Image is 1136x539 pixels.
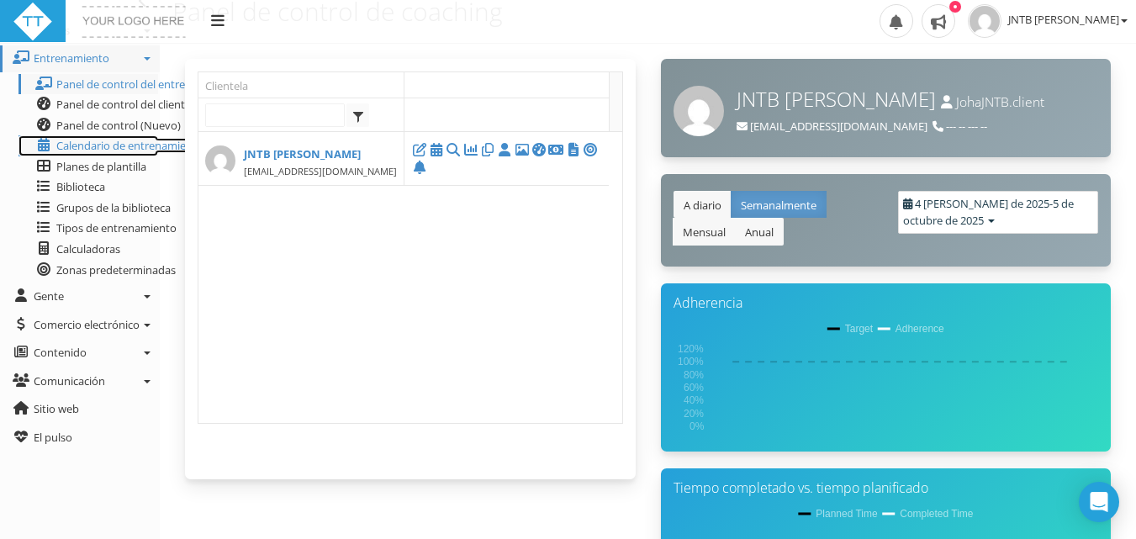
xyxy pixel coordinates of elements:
font: A diario [684,198,721,213]
img: c7a90ff32fe468a13be112e52831701b [968,4,1001,38]
span: seleccionar [348,104,369,126]
a: Notificaciones [411,160,428,175]
font: JNTB [PERSON_NAME] [737,85,936,113]
div: Open Intercom Messenger [1079,482,1119,522]
a: Calendario de entrenamiento [428,142,445,157]
font: Anual [745,225,774,240]
a: Archivos [479,142,496,157]
img: ttbadgewhite_48x48.png [13,2,53,42]
font: Tipos de entrenamiento [56,220,177,235]
a: Cuenta [547,142,564,157]
a: Calendario de entrenamiento [18,135,158,156]
text: 120% [678,343,704,355]
font: JNTB [PERSON_NAME] [1008,12,1119,27]
font: Calculadoras [56,241,120,256]
small: Nombre de usuario [941,92,1044,111]
font: Adherencia [674,293,742,312]
span: --- -- --- -- [946,119,987,134]
a: Panel de capacitación del cliente [531,142,547,157]
font: Panel de control del cliente [56,97,191,112]
a: Zonas predeterminadas [18,260,158,281]
a: Editar cliente [411,142,428,157]
a: Panel de control (Nuevo) [18,115,158,136]
font: Comunicación [34,373,105,388]
font: Biblioteca [56,179,105,194]
a: Planes de plantilla [18,156,158,177]
a: Grupos de la biblioteca [18,198,158,219]
font: Panel de control (Nuevo) [56,118,181,133]
font: Entrenamiento [34,50,109,66]
span: [EMAIL_ADDRESS][DOMAIN_NAME] [750,119,927,134]
a: Actuación [462,142,478,157]
font: Contenido [34,345,87,360]
a: Formularios enviados [564,142,581,157]
text: 0% [690,420,705,432]
text: 40% [684,395,704,407]
font: Panel de control del entrenador [56,77,215,92]
a: Panel de control del cliente [18,94,158,115]
font: [EMAIL_ADDRESS][DOMAIN_NAME] [244,165,397,177]
font: Semanalmente [741,198,816,213]
a: JNTB [PERSON_NAME] [205,145,397,163]
a: Perfil [496,142,513,157]
a: Calculadoras [18,239,158,260]
font: Grupos de la biblioteca [56,200,171,215]
a: Tipos de entrenamiento [18,218,158,239]
font: Sitio web [34,401,79,416]
text: 60% [684,382,704,394]
font: Mensual [683,225,726,240]
a: Panel de control del entrenador [18,74,158,95]
font: JNTB [PERSON_NAME] [244,146,361,161]
font: El pulso [34,430,72,445]
text: 100% [678,357,704,368]
font: Clientela [205,78,248,93]
font: Zonas predeterminadas [56,262,176,277]
font: Calendario de entrenamiento [56,138,203,153]
font: Gente [34,288,64,304]
font: Planes de plantilla [56,159,146,174]
text: 80% [684,369,704,381]
font: - [1049,196,1053,211]
a: Imágenes de progreso [513,142,530,157]
span: Correo electrónico [737,119,927,134]
font: 4 [PERSON_NAME] de 2025 [915,196,1049,211]
text: 20% [684,408,704,420]
a: Búsqueda de actividades [445,142,462,157]
font: Comercio electrónico [34,317,140,332]
span: JohaJNTB.client [956,92,1044,111]
font: 5 de octubre de 2025 [903,196,1074,228]
a: Clientela [205,72,404,98]
span: Número de teléfono [933,119,987,134]
a: Biblioteca [18,177,158,198]
a: Zonas de entrenamiento [582,142,599,157]
img: yourlogohere.png [78,2,190,42]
